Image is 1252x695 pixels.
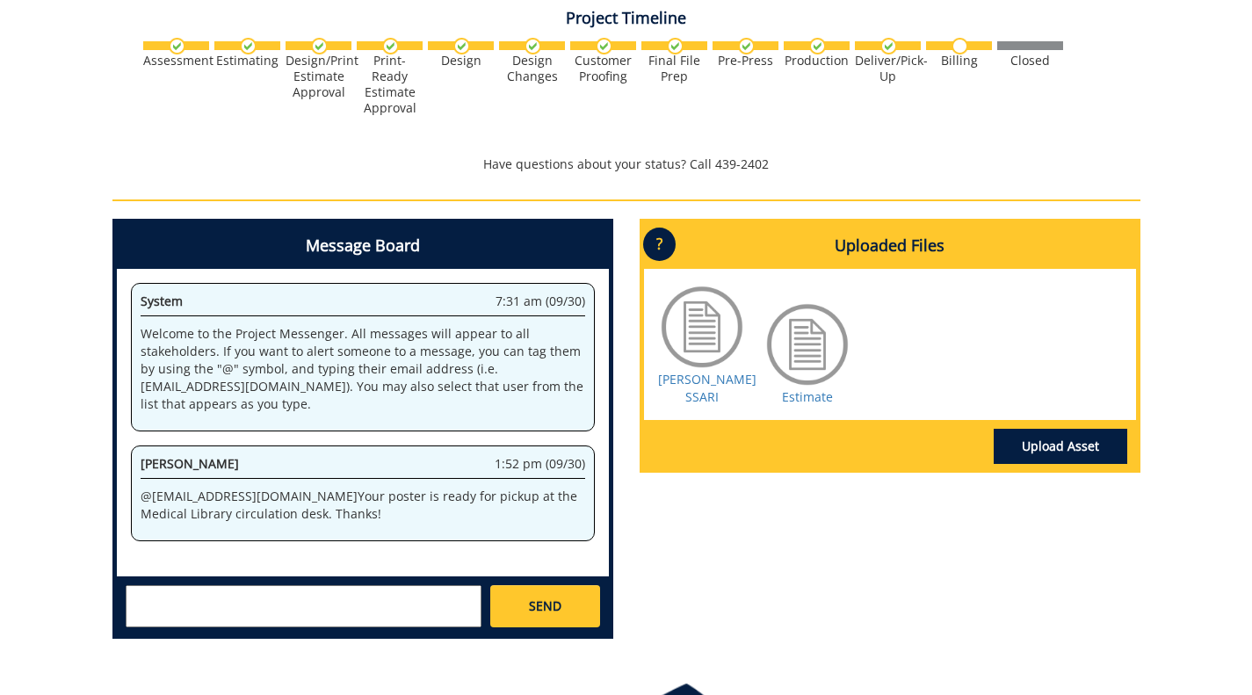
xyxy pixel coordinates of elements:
img: checkmark [738,38,755,54]
img: checkmark [240,38,257,54]
div: Closed [997,53,1063,69]
img: checkmark [169,38,185,54]
div: Assessment [143,53,209,69]
span: 1:52 pm (09/30) [495,455,585,473]
a: SEND [490,585,599,627]
div: Billing [926,53,992,69]
img: checkmark [382,38,399,54]
div: Estimating [214,53,280,69]
img: checkmark [525,38,541,54]
textarea: messageToSend [126,585,481,627]
h4: Message Board [117,223,609,269]
img: checkmark [809,38,826,54]
div: Customer Proofing [570,53,636,84]
div: Final File Prep [641,53,707,84]
img: checkmark [667,38,684,54]
div: Deliver/Pick-Up [855,53,921,84]
div: Design/Print Estimate Approval [286,53,351,100]
div: Design [428,53,494,69]
img: checkmark [311,38,328,54]
p: Have questions about your status? Call 439-2402 [112,156,1140,173]
h4: Uploaded Files [644,223,1136,269]
a: Estimate [782,388,833,405]
p: ? [643,228,676,261]
a: Upload Asset [994,429,1127,464]
img: no [952,38,968,54]
div: Pre-Press [713,53,778,69]
img: checkmark [596,38,612,54]
span: [PERSON_NAME] [141,455,239,472]
p: Welcome to the Project Messenger. All messages will appear to all stakeholders. If you want to al... [141,325,585,413]
a: [PERSON_NAME] SSARI [658,371,756,405]
img: checkmark [880,38,897,54]
div: Production [784,53,850,69]
div: Design Changes [499,53,565,84]
span: SEND [529,597,561,615]
p: @ [EMAIL_ADDRESS][DOMAIN_NAME] Your poster is ready for pickup at the Medical Library circulation... [141,488,585,523]
div: Print-Ready Estimate Approval [357,53,423,116]
span: 7:31 am (09/30) [496,293,585,310]
h4: Project Timeline [112,10,1140,27]
img: checkmark [453,38,470,54]
span: System [141,293,183,309]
